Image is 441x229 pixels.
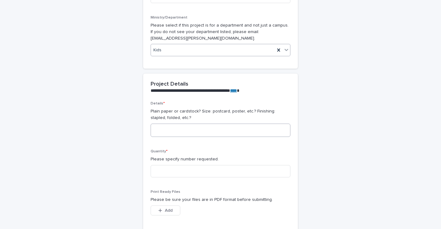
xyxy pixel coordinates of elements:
[151,102,165,105] span: Details
[151,81,188,88] h2: Project Details
[153,47,161,53] span: Kids
[151,150,168,153] span: Quantity
[151,16,187,19] span: Ministry/Department
[151,206,180,215] button: Add
[151,190,180,194] span: Print Ready Files
[151,22,290,41] p: Please select if this project is for a department and not just a campus. If you do not see your d...
[151,197,290,203] p: Please be sure your files are in PDF format before submitting.
[151,108,290,121] p: Plain paper or cardstock? Size: postcard, poster, etc.? Finishing: stapled, folded, etc.?
[165,208,173,213] span: Add
[151,156,290,163] p: Please specify number requested.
